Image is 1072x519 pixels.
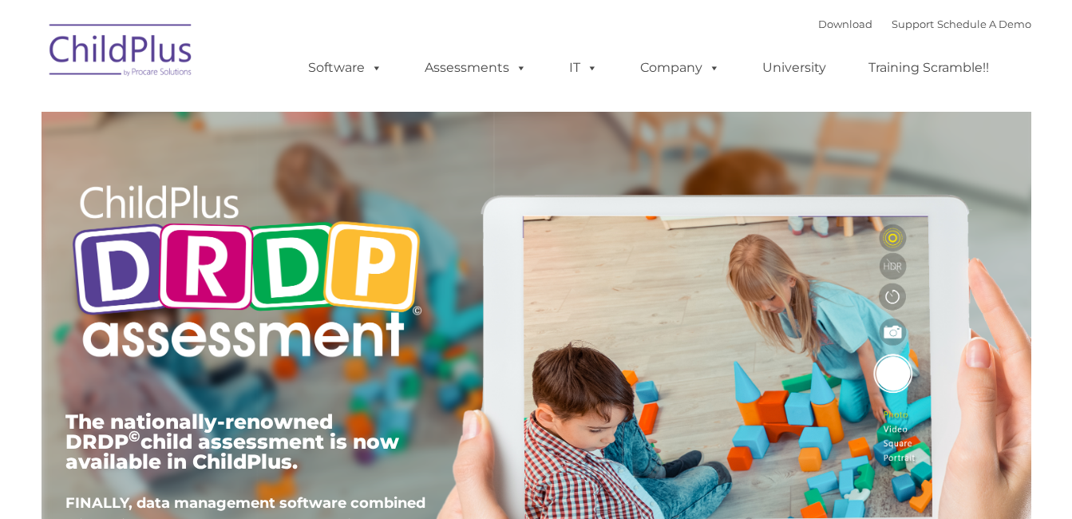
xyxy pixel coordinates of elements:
[818,18,872,30] a: Download
[852,52,1005,84] a: Training Scramble!!
[65,410,399,473] span: The nationally-renowned DRDP child assessment is now available in ChildPlus.
[937,18,1031,30] a: Schedule A Demo
[553,52,614,84] a: IT
[409,52,543,84] a: Assessments
[65,164,428,384] img: Copyright - DRDP Logo Light
[818,18,1031,30] font: |
[624,52,736,84] a: Company
[42,13,201,93] img: ChildPlus by Procare Solutions
[746,52,842,84] a: University
[292,52,398,84] a: Software
[892,18,934,30] a: Support
[129,427,140,446] sup: ©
